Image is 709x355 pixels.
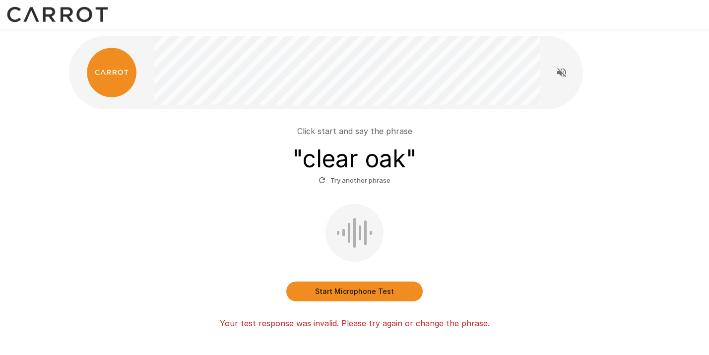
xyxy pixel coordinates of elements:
[87,48,136,97] img: carrot_logo.png
[286,282,423,301] button: Start Microphone Test
[297,125,412,137] p: Click start and say the phrase
[292,145,417,173] h3: " clear oak "
[220,317,490,329] p: Your test response was invalid. Please try again or change the phrase.
[552,63,572,82] button: Read questions aloud
[316,173,393,188] button: Try another phrase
